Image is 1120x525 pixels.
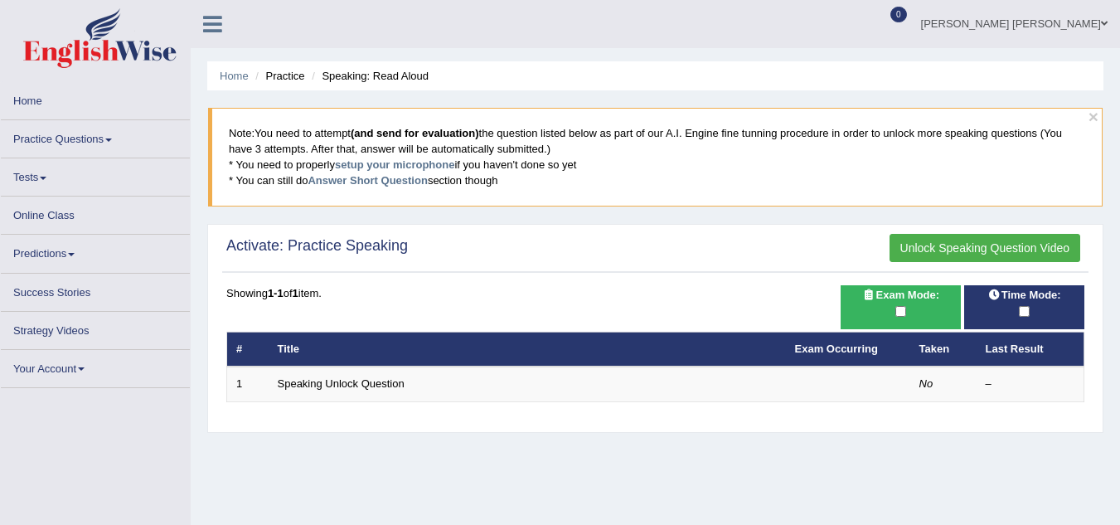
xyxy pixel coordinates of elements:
[910,332,977,367] th: Taken
[841,285,961,329] div: Show exams occurring in exams
[308,174,427,187] a: Answer Short Question
[269,332,786,367] th: Title
[229,127,255,139] span: Note:
[890,234,1080,262] button: Unlock Speaking Question Video
[986,377,1075,392] div: –
[1,158,190,191] a: Tests
[1,82,190,114] a: Home
[227,367,269,401] td: 1
[335,158,454,171] a: setup your microphone
[351,127,479,139] b: (and send for evaluation)
[1,350,190,382] a: Your Account
[226,238,408,255] h2: Activate: Practice Speaking
[227,332,269,367] th: #
[890,7,907,22] span: 0
[293,287,298,299] b: 1
[856,286,945,304] span: Exam Mode:
[251,68,304,84] li: Practice
[268,287,284,299] b: 1-1
[1,312,190,344] a: Strategy Videos
[1,197,190,229] a: Online Class
[982,286,1068,304] span: Time Mode:
[220,70,249,82] a: Home
[1088,108,1098,125] button: ×
[795,343,878,355] a: Exam Occurring
[278,377,405,390] a: Speaking Unlock Question
[919,377,933,390] em: No
[1,235,190,267] a: Predictions
[977,332,1084,367] th: Last Result
[226,285,1084,301] div: Showing of item.
[1,274,190,306] a: Success Stories
[1,120,190,153] a: Practice Questions
[208,108,1103,206] blockquote: You need to attempt the question listed below as part of our A.I. Engine fine tunning procedure i...
[308,68,429,84] li: Speaking: Read Aloud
